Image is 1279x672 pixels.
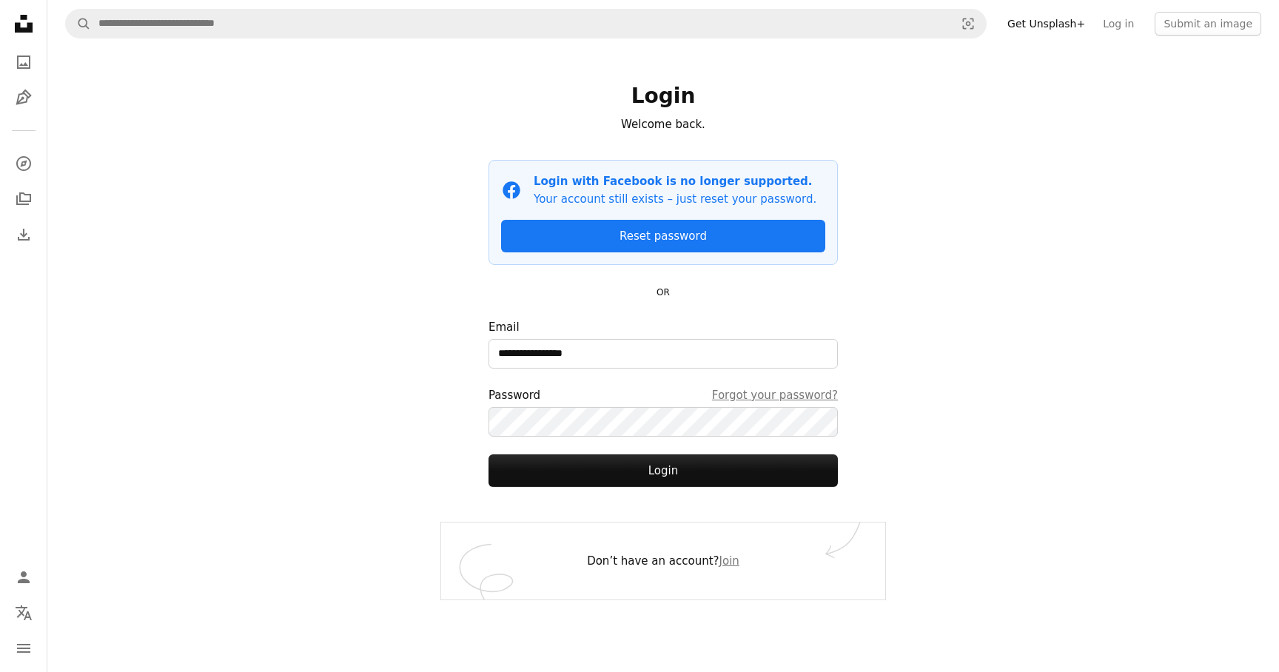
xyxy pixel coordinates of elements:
a: Log in / Sign up [9,562,38,592]
a: Photos [9,47,38,77]
a: Collections [9,184,38,214]
a: Home — Unsplash [9,9,38,41]
a: Join [719,554,739,568]
a: Get Unsplash+ [998,12,1094,36]
button: Submit an image [1155,12,1261,36]
a: Reset password [501,220,825,252]
input: Email [489,339,838,369]
button: Login [489,454,838,487]
a: Illustrations [9,83,38,112]
input: PasswordForgot your password? [489,407,838,437]
p: Your account still exists – just reset your password. [534,190,816,208]
button: Search Unsplash [66,10,91,38]
p: Login with Facebook is no longer supported. [534,172,816,190]
form: Find visuals sitewide [65,9,987,38]
h1: Login [489,83,838,110]
button: Menu [9,634,38,663]
p: Welcome back. [489,115,838,133]
a: Download History [9,220,38,249]
label: Email [489,318,838,369]
a: Log in [1094,12,1143,36]
button: Visual search [950,10,986,38]
div: Don’t have an account? [441,523,885,599]
small: OR [657,287,670,298]
a: Forgot your password? [712,386,838,404]
div: Password [489,386,838,404]
a: Explore [9,149,38,178]
button: Language [9,598,38,628]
